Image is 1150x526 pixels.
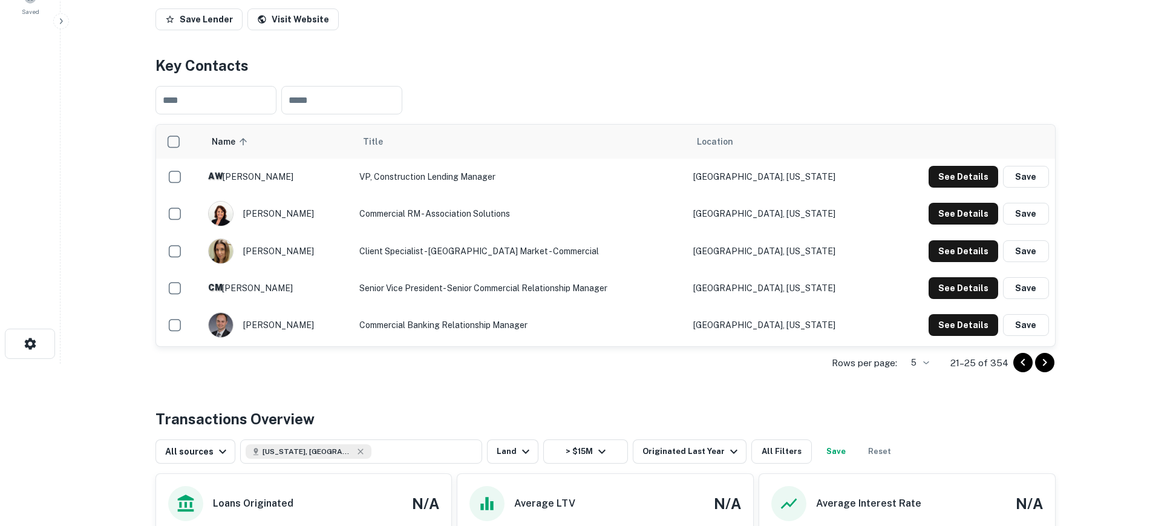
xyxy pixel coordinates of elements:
button: Save [1003,203,1049,225]
img: 1634330887522 [209,313,233,337]
button: See Details [929,240,998,262]
td: [GEOGRAPHIC_DATA], [US_STATE] [687,306,885,344]
th: Title [353,125,687,159]
button: Originated Last Year [633,439,747,464]
p: 21–25 of 354 [950,356,1008,370]
td: Commercial RM - Association Solutions [353,195,687,232]
span: Title [363,134,399,149]
h6: Average LTV [514,496,575,511]
h4: N/A [714,493,741,514]
img: 1719951279532 [209,202,233,226]
span: Location [697,134,733,149]
button: Reset [860,439,899,464]
button: See Details [929,166,998,188]
h4: N/A [1016,493,1043,514]
td: [GEOGRAPHIC_DATA], [US_STATE] [687,159,885,195]
h4: N/A [412,493,439,514]
td: [GEOGRAPHIC_DATA], [US_STATE] [687,232,885,270]
div: scrollable content [156,125,1055,344]
button: All sources [155,439,235,464]
button: See Details [929,314,998,336]
td: Senior Vice President- Senior Commercial Relationship Manager [353,270,687,306]
h4: Key Contacts [155,54,1056,76]
img: 1741701313606 [209,239,233,263]
td: [GEOGRAPHIC_DATA], [US_STATE] [687,195,885,232]
button: > $15M [543,439,628,464]
td: Commercial Banking Relationship Manager [353,306,687,344]
button: Save [1003,166,1049,188]
th: Name [202,125,353,159]
td: [GEOGRAPHIC_DATA], [US_STATE] [687,270,885,306]
p: A W [208,170,223,183]
button: Save [1003,277,1049,299]
button: Save your search to get updates of matches that match your search criteria. [817,439,855,464]
div: [PERSON_NAME] [208,201,347,226]
h6: Loans Originated [213,496,293,511]
span: [US_STATE], [GEOGRAPHIC_DATA] [263,446,353,457]
h6: Average Interest Rate [816,496,921,511]
p: Rows per page: [832,356,897,370]
div: [PERSON_NAME] [208,170,347,183]
td: Client Specialist - [GEOGRAPHIC_DATA] Market - Commercial [353,232,687,270]
p: C M [208,281,222,294]
button: See Details [929,203,998,225]
div: [PERSON_NAME] [208,238,347,264]
button: Go to previous page [1013,353,1033,372]
div: [PERSON_NAME] [208,281,347,295]
th: Location [687,125,885,159]
button: Save [1003,240,1049,262]
button: All Filters [751,439,812,464]
td: VP, Construction Lending Manager [353,159,687,195]
div: 5 [902,354,931,372]
span: Name [212,134,251,149]
a: Visit Website [247,8,339,30]
button: Go to next page [1035,353,1054,372]
button: [US_STATE], [GEOGRAPHIC_DATA] [240,439,482,464]
button: See Details [929,277,998,299]
button: Land [487,439,538,464]
div: All sources [165,444,230,459]
button: Save Lender [155,8,243,30]
span: Saved [22,7,39,16]
div: [PERSON_NAME] [208,312,347,338]
iframe: Chat Widget [1090,429,1150,487]
h4: Transactions Overview [155,408,315,430]
div: Originated Last Year [642,444,741,459]
button: Save [1003,314,1049,336]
